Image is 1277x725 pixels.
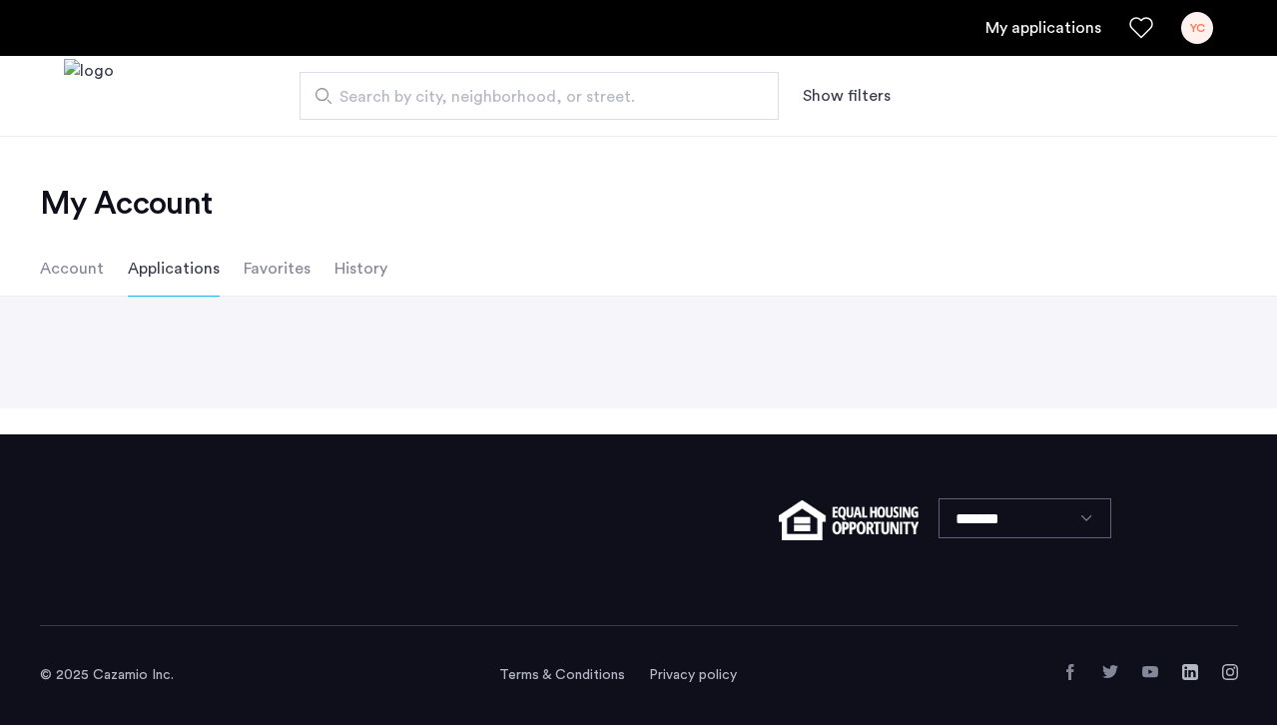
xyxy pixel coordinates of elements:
[1102,664,1118,680] a: Twitter
[779,500,918,540] img: equal-housing.png
[40,184,1238,224] h2: My Account
[40,241,104,297] li: Account
[128,241,220,297] li: Applications
[334,241,387,297] li: History
[1182,664,1198,680] a: LinkedIn
[649,665,737,685] a: Privacy policy
[1129,16,1153,40] a: Favorites
[1142,664,1158,680] a: YouTube
[300,72,779,120] input: Apartment Search
[339,85,723,109] span: Search by city, neighborhood, or street.
[40,668,174,682] span: © 2025 Cazamio Inc.
[939,498,1111,538] select: Language select
[64,59,114,134] a: Cazamio logo
[64,59,114,134] img: logo
[1222,664,1238,680] a: Instagram
[803,84,891,108] button: Show or hide filters
[1181,12,1213,44] div: YC
[1062,664,1078,680] a: Facebook
[244,241,311,297] li: Favorites
[499,665,625,685] a: Terms and conditions
[985,16,1101,40] a: My application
